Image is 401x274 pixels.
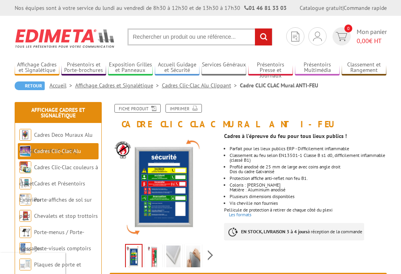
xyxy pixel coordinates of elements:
[230,169,387,174] p: Dos du cadre Galvanisé
[300,4,342,11] a: Catalogue gratuit
[229,212,251,217] a: Les formats
[291,32,299,42] img: devis rapide
[155,61,200,74] a: Accueil Guidage et Sécurité
[114,104,161,113] a: Fiche produit
[127,28,272,45] input: Rechercher un produit ou une référence...
[230,164,387,169] p: Profilé anodisé de 25 mm de large avec coins angle droit
[49,82,75,89] a: Accueil
[162,82,240,89] a: Cadres Clic-Clac Alu Clippant
[255,28,272,45] input: rechercher
[241,229,308,234] strong: EN STOCK, LIVRAISON 3 à 4 jours
[207,249,214,262] span: Next
[230,183,387,187] p: Coloris : [PERSON_NAME]
[244,4,287,11] strong: 01 46 81 33 03
[165,104,202,113] a: Imprimer
[230,201,387,206] p: Vis cheville non fournies
[248,61,293,74] a: Présentoirs Presse et Journaux
[357,37,369,45] span: 0,00
[230,176,387,181] li: Protection affiche anti-reflet non feu B1.
[31,106,85,119] a: Affichage Cadres et Signalétique
[186,246,200,270] img: cadres-resistants-feu-3.jpg
[344,25,352,32] span: 0
[19,129,31,141] img: Cadres Deco Muraux Alu ou Bois
[336,32,347,41] img: devis rapide
[61,61,106,74] a: Présentoirs et Porte-brochures
[19,229,84,252] a: Porte-menus / Porte-messages
[19,180,85,203] a: Cadres et Présentoirs Extérieur
[224,223,364,240] p: à réception de la commande
[34,245,91,252] a: Porte-visuels comptoirs
[230,146,387,151] li: Parfait pour les lieux publics ERP - Difficilement inflammable
[19,147,81,171] a: Cadres Clic-Clac Alu Clippant
[15,24,116,53] img: Edimeta
[15,61,59,74] a: Affichage Cadres et Signalétique
[19,226,31,238] img: Porte-menus / Porte-messages
[19,164,98,187] a: Cadres Clic-Clac couleurs à clapet
[146,246,161,270] img: cadres-resistants-feu-6.jpg
[357,36,387,45] span: € HT
[344,4,387,11] a: Commande rapide
[295,61,340,74] a: Présentoirs Multimédia
[230,187,387,192] p: Matière : Aluminium anodisé
[75,82,162,89] a: Affichage Cadres et Signalétique
[166,246,181,270] img: cadres-resistants-feu-4.jpg
[19,196,92,219] a: Porte-affiches de sol sur pied
[201,61,246,74] a: Services Généraux
[342,61,386,74] a: Classement et Rangement
[331,27,387,45] a: devis rapide 0 Mon panier 0,00€ HT
[108,61,153,74] a: Exposition Grilles et Panneaux
[224,208,387,217] p: Pellicule de protection à retirer de chaque côté du plexi
[15,81,45,90] a: Retour
[240,81,318,89] li: Cadre CLIC CLAC Mural ANTI-FEU
[34,212,98,219] a: Chevalets et stop trottoirs
[230,194,387,199] li: Plusieurs dimensions disponibles
[313,32,322,41] img: devis rapide
[126,245,142,269] img: cadres_resistants_anti_feu_muraux_vac950af.jpg
[224,132,347,140] strong: Cadres à l'épreuve du feu pour tous lieux publics !
[15,4,287,12] div: Nos équipes sont à votre service du lundi au vendredi de 8h30 à 12h30 et de 13h30 à 17h30
[110,133,218,241] img: cadres_resistants_anti_feu_muraux_vac950af.jpg
[357,27,387,45] span: Mon panier
[300,4,387,12] div: |
[230,153,387,163] li: Classement au feu selon EN13501-1 Classe B s1 d0, difficilement inflammable (classé B1)
[19,131,93,155] a: Cadres Deco Muraux Alu ou [GEOGRAPHIC_DATA]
